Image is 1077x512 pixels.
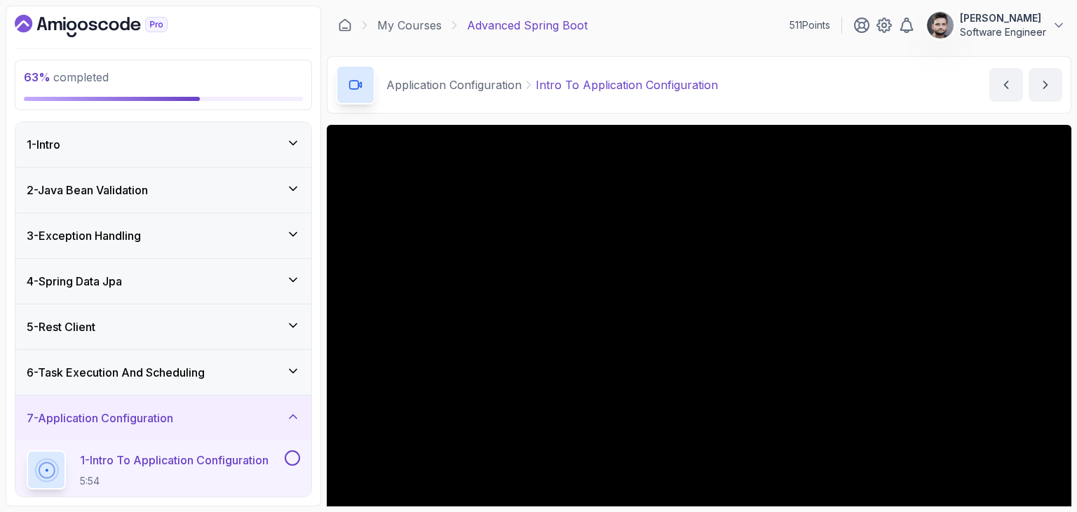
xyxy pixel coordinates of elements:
[15,122,311,167] button: 1-Intro
[386,76,522,93] p: Application Configuration
[377,17,442,34] a: My Courses
[1018,456,1063,498] iframe: chat widget
[15,168,311,213] button: 2-Java Bean Validation
[27,273,122,290] h3: 4 - Spring Data Jpa
[15,213,311,258] button: 3-Exception Handling
[27,450,300,490] button: 1-Intro To Application Configuration5:54
[24,70,109,84] span: completed
[80,452,269,469] p: 1 - Intro To Application Configuration
[1029,68,1062,102] button: next content
[27,364,205,381] h3: 6 - Task Execution And Scheduling
[27,227,141,244] h3: 3 - Exception Handling
[27,410,173,426] h3: 7 - Application Configuration
[467,17,588,34] p: Advanced Spring Boot
[536,76,718,93] p: Intro To Application Configuration
[15,396,311,440] button: 7-Application Configuration
[24,70,50,84] span: 63 %
[80,474,269,488] p: 5:54
[927,12,954,39] img: user profile image
[960,25,1046,39] p: Software Engineer
[811,203,1063,449] iframe: chat widget
[27,182,148,198] h3: 2 - Java Bean Validation
[790,18,830,32] p: 511 Points
[27,318,95,335] h3: 5 - Rest Client
[338,18,352,32] a: Dashboard
[15,259,311,304] button: 4-Spring Data Jpa
[27,136,60,153] h3: 1 - Intro
[926,11,1066,39] button: user profile image[PERSON_NAME]Software Engineer
[15,15,200,37] a: Dashboard
[989,68,1023,102] button: previous content
[960,11,1046,25] p: [PERSON_NAME]
[15,304,311,349] button: 5-Rest Client
[15,350,311,395] button: 6-Task Execution And Scheduling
